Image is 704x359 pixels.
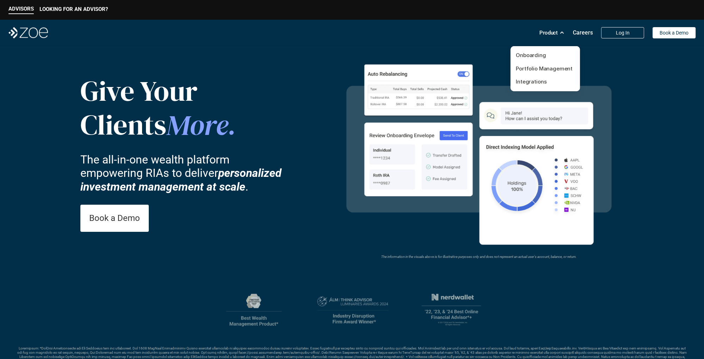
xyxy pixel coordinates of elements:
[516,52,546,58] a: Onboarding
[80,105,166,144] span: Clients
[516,65,573,72] a: Portfolio Management
[80,153,292,193] p: The all-in-one wealth platform empowering RIAs to deliver .
[80,205,149,232] a: Book a Demo
[516,78,546,85] a: Integrations
[381,255,577,259] em: The information in the visuals above is for illustrative purposes only and does not represent an ...
[616,30,630,36] p: Log In
[228,108,236,143] span: .
[539,27,558,38] p: Product
[166,105,228,144] span: More
[8,6,34,12] p: ADVISORS
[601,27,644,38] a: Log In
[89,213,140,223] p: Book a Demo
[653,27,696,38] a: Book a Demo
[80,74,243,108] p: Give Your
[660,30,688,36] p: Book a Demo
[573,29,593,36] p: Careers
[80,166,284,193] strong: personalized investment management at scale
[39,6,108,12] p: LOOKING FOR AN ADVISOR?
